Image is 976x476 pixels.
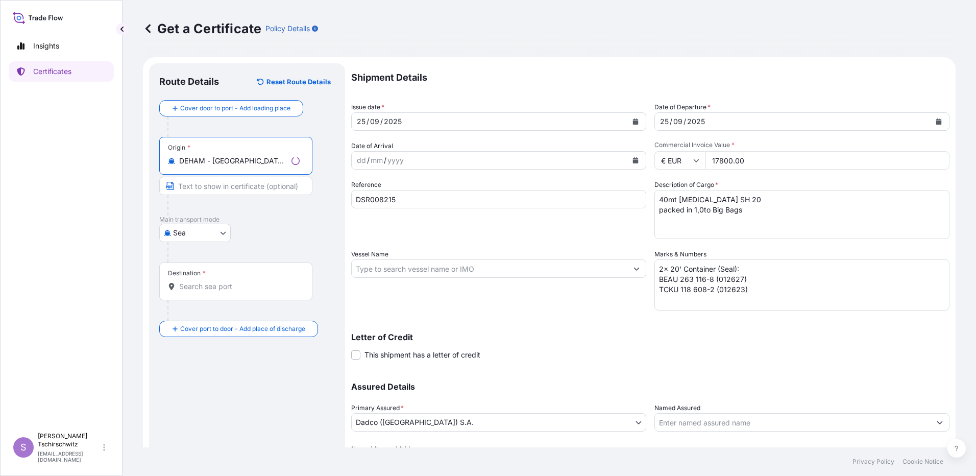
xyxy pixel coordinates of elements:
[351,141,393,151] span: Date of Arrival
[38,450,101,463] p: [EMAIL_ADDRESS][DOMAIN_NAME]
[351,444,422,454] label: Named Assured Address
[351,190,646,208] input: Enter booking reference
[351,63,949,92] p: Shipment Details
[902,458,943,466] a: Cookie Notice
[654,141,949,149] span: Commercial Invoice Value
[356,154,367,166] div: day,
[384,154,386,166] div: /
[351,180,381,190] label: Reference
[684,115,686,128] div: /
[670,115,672,128] div: /
[168,269,206,277] div: Destination
[627,113,644,130] button: Calendar
[654,403,700,413] label: Named Assured
[672,115,684,128] div: month,
[627,152,644,169] button: Calendar
[367,115,369,128] div: /
[655,413,931,432] input: Assured Name
[38,432,101,448] p: [PERSON_NAME] Tschirschwitz
[20,442,27,453] span: S
[159,216,335,224] p: Main transport mode
[351,383,949,391] p: Assured Details
[291,157,300,165] div: Loading
[367,154,370,166] div: /
[9,36,114,56] a: Insights
[364,350,480,360] span: This shipment has a letter of credit
[686,115,706,128] div: year,
[143,20,261,37] p: Get a Certificate
[351,333,949,341] p: Letter of Credit
[180,324,305,334] span: Cover port to door - Add place of discharge
[654,180,718,190] label: Description of Cargo
[351,413,646,432] button: Dadco ([GEOGRAPHIC_DATA]) S.A.
[33,41,59,51] p: Insights
[627,259,646,278] button: Show suggestions
[705,151,949,170] input: Enter amount
[159,177,312,195] input: Text to appear on certificate
[659,115,670,128] div: day,
[352,259,627,278] input: Type to search vessel name or IMO
[179,156,287,166] input: Origin
[369,115,380,128] div: month,
[159,224,231,242] button: Select transport
[159,321,318,337] button: Cover port to door - Add place of discharge
[356,417,474,427] span: Dadco ([GEOGRAPHIC_DATA]) S.A.
[173,228,186,238] span: Sea
[356,115,367,128] div: day,
[180,103,290,113] span: Cover door to port - Add loading place
[351,403,404,413] span: Primary Assured
[252,74,335,90] button: Reset Route Details
[33,66,71,77] p: Certificates
[370,154,384,166] div: month,
[179,281,300,292] input: Destination
[654,249,706,259] label: Marks & Numbers
[852,458,894,466] a: Privacy Policy
[931,113,947,130] button: Calendar
[351,102,384,112] span: Issue date
[159,76,219,88] p: Route Details
[159,100,303,116] button: Cover door to port - Add loading place
[383,115,403,128] div: year,
[168,144,190,152] div: Origin
[351,249,388,259] label: Vessel Name
[654,102,711,112] span: Date of Departure
[266,77,331,87] p: Reset Route Details
[931,413,949,432] button: Show suggestions
[380,115,383,128] div: /
[9,61,114,82] a: Certificates
[386,154,405,166] div: year,
[265,23,310,34] p: Policy Details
